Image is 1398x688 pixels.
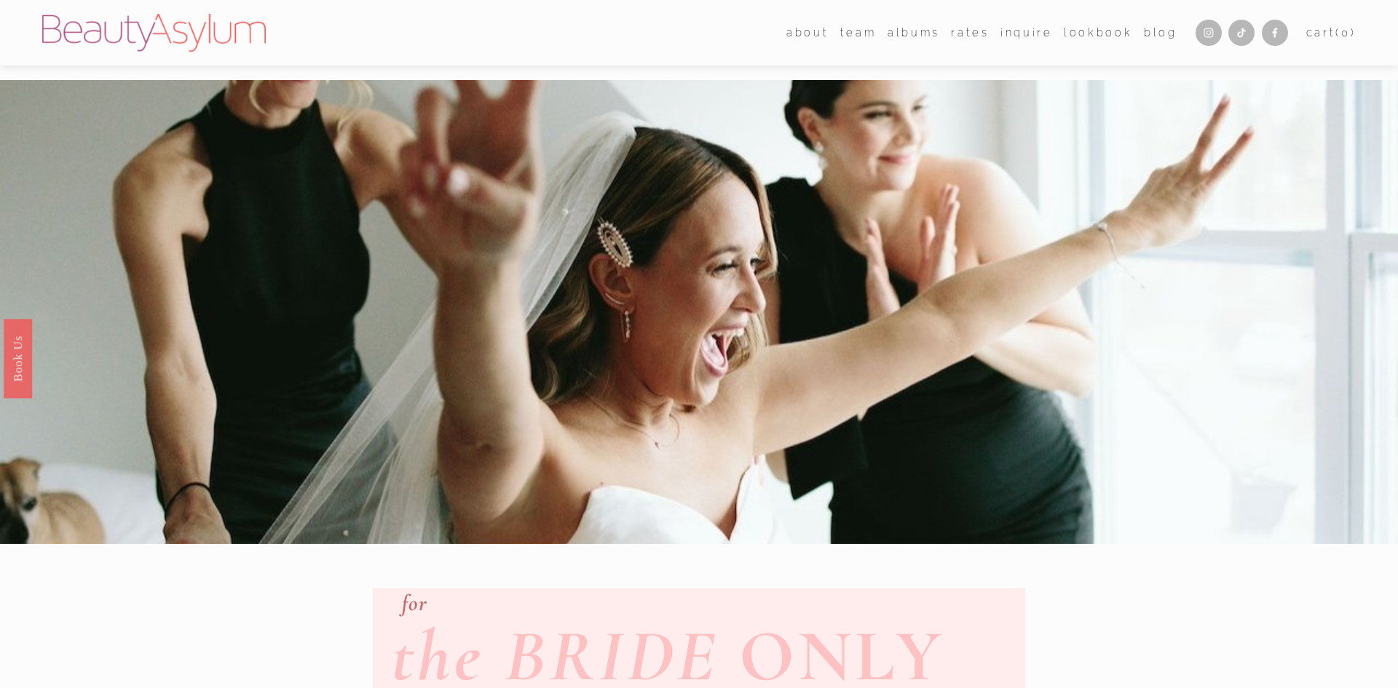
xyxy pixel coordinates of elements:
[42,14,266,52] img: Beauty Asylum | Bridal Hair &amp; Makeup Charlotte &amp; Atlanta
[1228,20,1255,46] a: TikTok
[786,23,829,42] span: about
[840,22,877,43] a: folder dropdown
[840,23,877,42] span: team
[1262,20,1288,46] a: Facebook
[1306,23,1356,42] a: 0 items in cart
[1196,20,1222,46] a: Instagram
[1144,22,1177,43] a: Blog
[786,22,829,43] a: folder dropdown
[1000,22,1053,43] a: Inquire
[1064,22,1132,43] a: Lookbook
[4,318,32,398] a: Book Us
[1341,26,1351,39] span: 0
[951,22,989,43] a: Rates
[402,590,428,617] em: for
[888,22,940,43] a: albums
[1335,26,1356,39] span: ( )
